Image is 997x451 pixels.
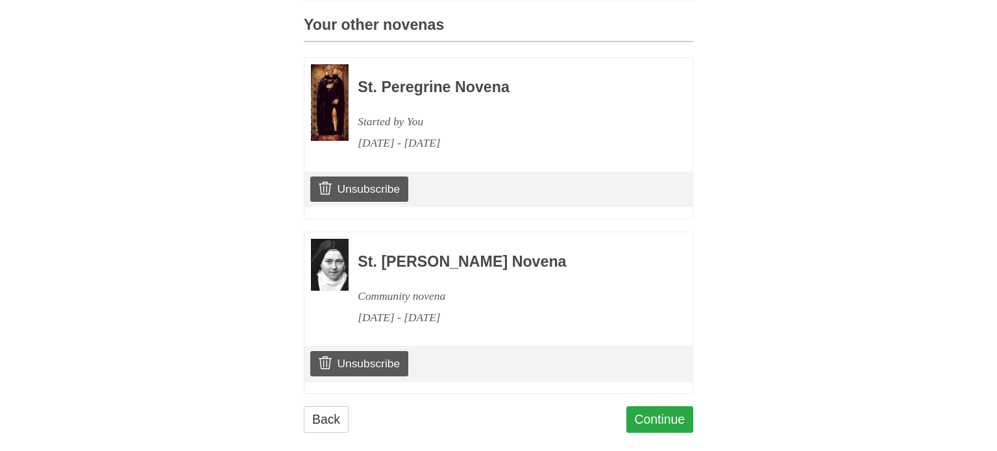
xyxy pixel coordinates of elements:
[358,254,658,271] h3: St. [PERSON_NAME] Novena
[358,132,658,154] div: [DATE] - [DATE]
[304,17,693,42] h3: Your other novenas
[358,79,658,96] h3: St. Peregrine Novena
[311,64,349,141] img: Novena image
[310,351,408,376] a: Unsubscribe
[310,177,408,201] a: Unsubscribe
[358,111,658,132] div: Started by You
[304,406,349,433] a: Back
[358,286,658,307] div: Community novena
[358,307,658,328] div: [DATE] - [DATE]
[626,406,694,433] a: Continue
[311,239,349,291] img: Novena image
